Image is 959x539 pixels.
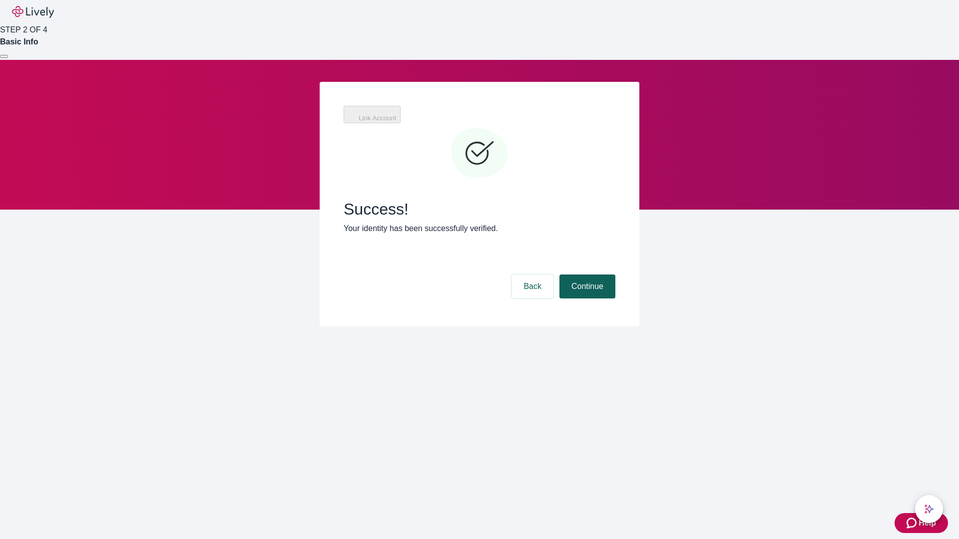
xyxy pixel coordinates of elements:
[924,504,934,514] svg: Lively AI Assistant
[915,495,943,523] button: chat
[919,517,936,529] span: Help
[559,274,615,298] button: Continue
[907,517,919,529] svg: Zendesk support icon
[12,6,54,18] img: Lively
[895,513,948,533] button: Zendesk support iconHelp
[344,200,615,219] span: Success!
[511,274,553,298] button: Back
[450,124,509,184] svg: Checkmark icon
[344,223,615,235] p: Your identity has been successfully verified.
[344,106,401,123] button: Link Account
